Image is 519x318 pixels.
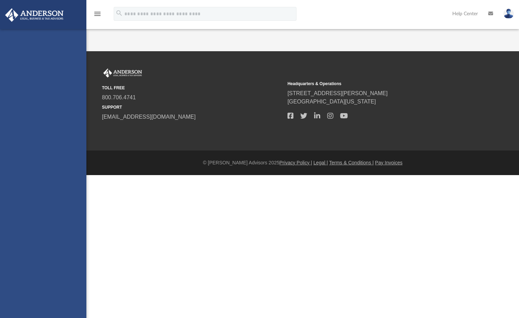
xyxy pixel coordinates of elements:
img: Anderson Advisors Platinum Portal [102,69,143,78]
a: [EMAIL_ADDRESS][DOMAIN_NAME] [102,114,196,120]
small: Headquarters & Operations [287,81,468,87]
img: Anderson Advisors Platinum Portal [3,8,66,22]
a: menu [93,13,102,18]
a: Legal | [313,160,328,165]
a: Privacy Policy | [280,160,312,165]
div: © [PERSON_NAME] Advisors 2025 [86,159,519,166]
a: [STREET_ADDRESS][PERSON_NAME] [287,90,388,96]
i: search [115,9,123,17]
a: [GEOGRAPHIC_DATA][US_STATE] [287,99,376,105]
small: SUPPORT [102,104,283,110]
a: 800.706.4741 [102,94,136,100]
a: Terms & Conditions | [329,160,374,165]
a: Pay Invoices [375,160,402,165]
img: User Pic [503,9,514,19]
i: menu [93,10,102,18]
small: TOLL FREE [102,85,283,91]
